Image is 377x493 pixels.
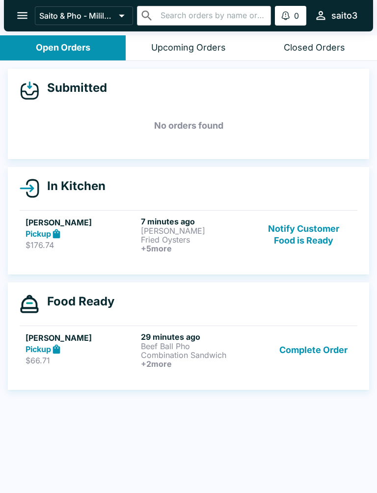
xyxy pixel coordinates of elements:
[284,42,345,54] div: Closed Orders
[141,359,252,368] h6: + 2 more
[26,344,51,354] strong: Pickup
[141,226,252,235] p: [PERSON_NAME]
[294,11,299,21] p: 0
[26,332,137,344] h5: [PERSON_NAME]
[35,6,133,25] button: Saito & Pho - Mililani
[310,5,361,26] button: saito3
[26,240,137,250] p: $176.74
[20,108,357,143] h5: No orders found
[141,244,252,253] h6: + 5 more
[26,356,137,365] p: $66.71
[20,210,357,259] a: [PERSON_NAME]Pickup$176.747 minutes ago[PERSON_NAME]Fried Oysters+5moreNotify Customer Food is Ready
[141,332,252,342] h6: 29 minutes ago
[275,332,351,368] button: Complete Order
[141,342,252,351] p: Beef Ball Pho
[39,11,115,21] p: Saito & Pho - Mililani
[141,235,252,244] p: Fried Oysters
[39,81,107,95] h4: Submitted
[151,42,226,54] div: Upcoming Orders
[10,3,35,28] button: open drawer
[141,351,252,359] p: Combination Sandwich
[26,229,51,239] strong: Pickup
[331,10,357,22] div: saito3
[20,326,357,374] a: [PERSON_NAME]Pickup$66.7129 minutes agoBeef Ball PhoCombination Sandwich+2moreComplete Order
[26,217,137,228] h5: [PERSON_NAME]
[36,42,90,54] div: Open Orders
[39,294,114,309] h4: Food Ready
[158,9,267,23] input: Search orders by name or phone number
[256,217,351,253] button: Notify Customer Food is Ready
[39,179,106,193] h4: In Kitchen
[141,217,252,226] h6: 7 minutes ago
